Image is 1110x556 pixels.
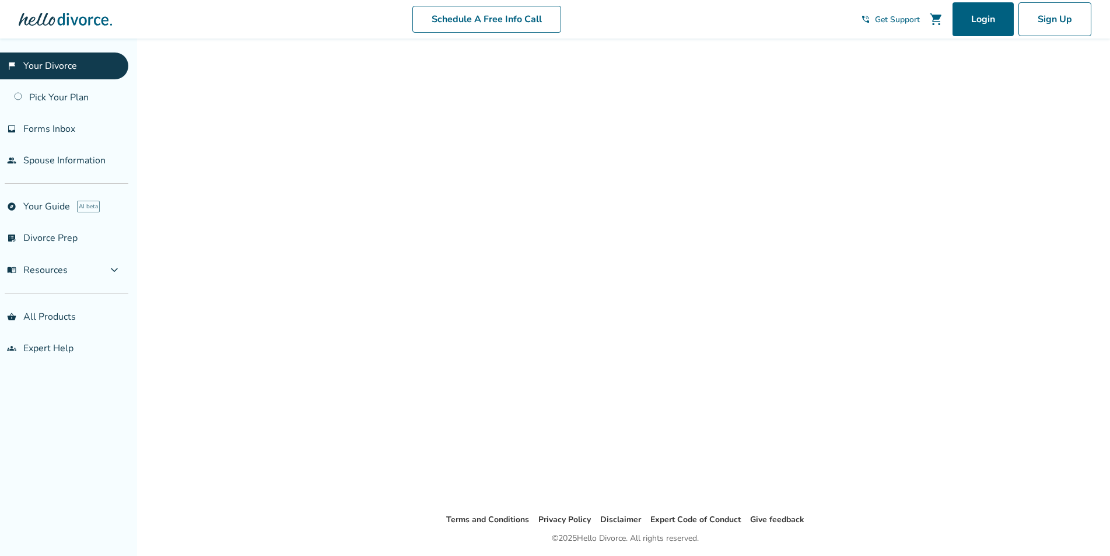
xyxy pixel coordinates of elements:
a: Login [953,2,1014,36]
div: © 2025 Hello Divorce. All rights reserved. [552,531,699,545]
a: Sign Up [1018,2,1091,36]
span: inbox [7,124,16,134]
span: AI beta [77,201,100,212]
span: shopping_cart [929,12,943,26]
span: menu_book [7,265,16,275]
span: phone_in_talk [861,15,870,24]
a: Terms and Conditions [446,514,529,525]
span: Resources [7,264,68,277]
span: list_alt_check [7,233,16,243]
li: Disclaimer [600,513,641,527]
a: Privacy Policy [538,514,591,525]
span: Forms Inbox [23,123,75,135]
a: Schedule A Free Info Call [412,6,561,33]
span: groups [7,344,16,353]
span: Get Support [875,14,920,25]
a: Expert Code of Conduct [650,514,741,525]
span: explore [7,202,16,211]
span: shopping_basket [7,312,16,321]
li: Give feedback [750,513,804,527]
span: flag_2 [7,61,16,71]
span: expand_more [107,263,121,277]
a: phone_in_talkGet Support [861,14,920,25]
span: people [7,156,16,165]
